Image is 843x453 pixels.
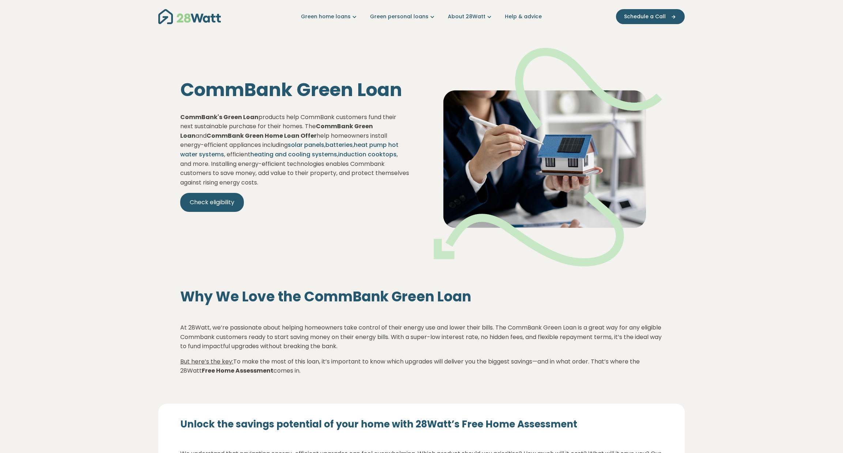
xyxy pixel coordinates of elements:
[158,9,221,24] img: 28Watt
[180,288,663,305] h2: Why We Love the CommBank Green Loan
[624,13,666,20] span: Schedule a Call
[180,141,398,159] a: heat pump hot water systems
[338,150,397,159] a: induction cooktops
[202,366,273,375] strong: Free Home Assessment
[158,7,685,26] nav: Main navigation
[250,150,337,159] a: heating and cooling systems
[301,13,358,20] a: Green home loans
[180,79,410,101] h1: CommBank Green Loan
[180,113,258,121] strong: CommBank's Green Loan
[616,9,685,24] button: Schedule a Call
[288,141,324,149] a: solar panels
[180,113,410,187] p: products help CommBank customers fund their next sustainable purchase for their homes. The and he...
[180,418,663,431] h4: Unlock the savings potential of your home with 28Watt’s Free Home Assessment
[180,193,244,212] a: Check eligibility
[180,323,663,351] p: At 28Watt, we’re passionate about helping homeowners take control of their energy use and lower t...
[325,141,353,149] a: batteries
[207,132,317,140] strong: CommBank Green Home Loan Offer
[180,122,373,140] strong: CommBank Green Loan
[448,13,493,20] a: About 28Watt
[180,357,233,366] span: But here’s the key:
[505,13,542,20] a: Help & advice
[180,357,663,376] p: To make the most of this loan, it’s important to know which upgrades will deliver you the biggest...
[370,13,436,20] a: Green personal loans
